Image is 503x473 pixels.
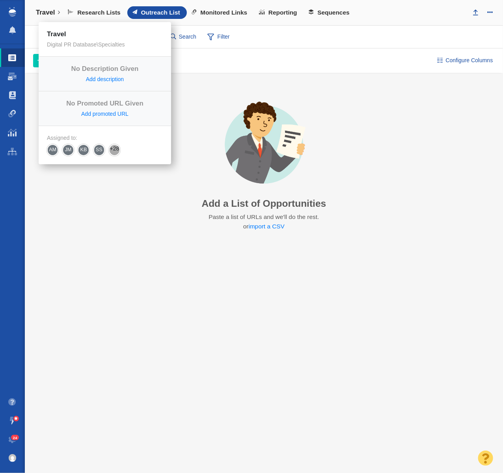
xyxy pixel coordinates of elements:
a: Outreach List [127,6,187,19]
span: AM [44,143,61,158]
span: Filter [203,30,235,45]
img: f969a929550c49b0f71394cf79ab7d2e [9,454,17,462]
span: Research Lists [77,9,121,16]
img: buzzstream_logo_iconsimple.png [9,7,16,17]
span: JM [60,143,76,158]
h4: Travel [47,30,163,38]
h4: No Description Given [47,65,163,73]
span: Outreach List [141,9,180,16]
a: Sequences [304,6,356,19]
input: Search [167,30,200,44]
span: Configure Columns [446,56,493,65]
a: Research Lists [63,6,127,19]
a: import a CSV [249,223,285,230]
div: Assigned to: [47,134,163,141]
span: Sequences [317,9,349,16]
span: 24 [11,435,19,441]
span: Monitored Links [200,9,247,16]
div: Digital PR Database\Specialties [47,41,163,48]
a: Add promoted URL [81,111,129,117]
button: Add People [33,54,85,67]
div: Websites [33,28,93,46]
span: KB [75,143,92,158]
h4: Travel [36,9,55,17]
span: SS [91,143,107,158]
button: Configure Columns [433,54,497,67]
span: +28 [109,144,120,156]
h4: No Promoted URL Given [47,100,163,108]
a: Monitored Links [187,6,254,19]
img: avatar-import-list.png [208,95,320,192]
span: Reporting [268,9,297,16]
p: Paste a list of URLs and we'll do the rest. or [208,212,320,232]
a: Reporting [254,6,304,19]
a: Add description [86,76,124,82]
h3: Add a List of Opportunities [202,198,326,209]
